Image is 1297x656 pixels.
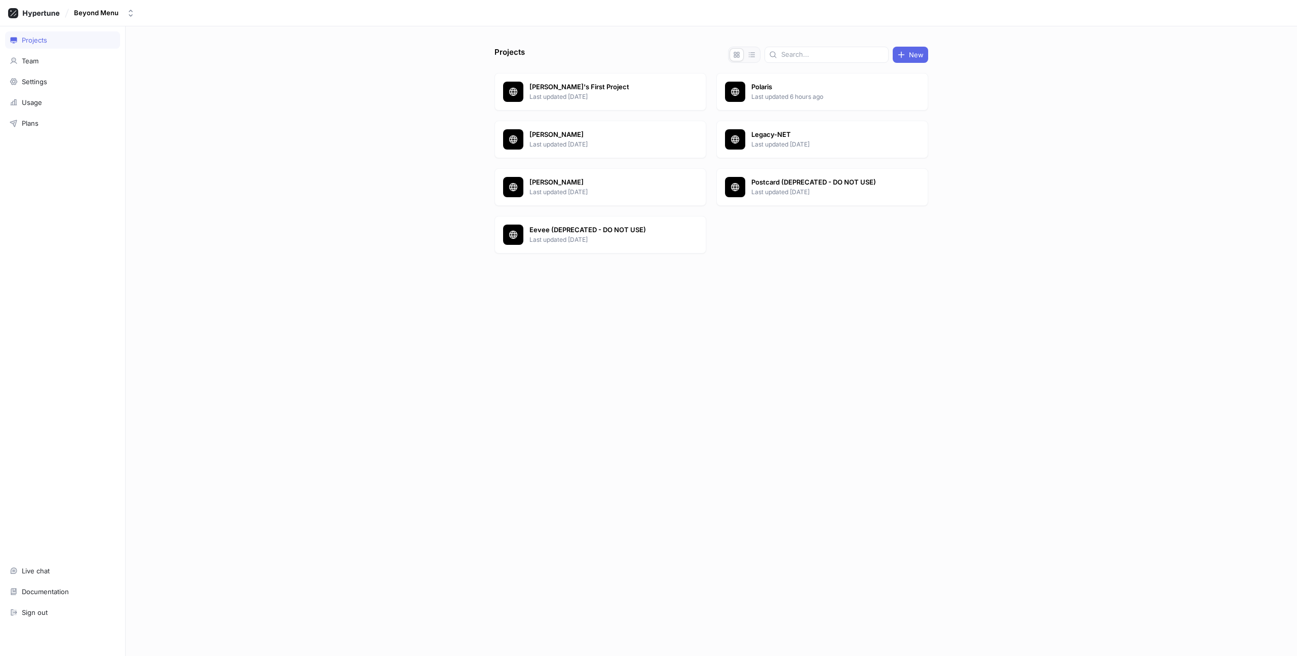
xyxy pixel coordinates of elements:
div: Team [22,57,39,65]
button: New [893,47,928,63]
p: [PERSON_NAME] [529,177,676,188]
a: Settings [5,73,120,90]
p: Last updated [DATE] [751,140,898,149]
p: Projects [494,47,525,63]
div: Settings [22,78,47,86]
a: Plans [5,115,120,132]
input: Search... [781,50,884,60]
p: Polaris [751,82,898,92]
div: Projects [22,36,47,44]
p: Eevee (DEPRECATED - DO NOT USE) [529,225,676,235]
button: Beyond Menu [70,5,139,21]
p: Last updated [DATE] [529,235,676,244]
p: Last updated [DATE] [529,188,676,197]
div: Beyond Menu [74,9,119,17]
div: Usage [22,98,42,106]
p: Postcard (DEPRECATED - DO NOT USE) [751,177,898,188]
a: Team [5,52,120,69]
div: Documentation [22,588,69,596]
p: [PERSON_NAME] [529,130,676,140]
p: Last updated [DATE] [751,188,898,197]
div: Sign out [22,608,48,616]
p: Legacy-NET [751,130,898,140]
a: Projects [5,31,120,49]
p: Last updated [DATE] [529,92,676,101]
a: Documentation [5,583,120,600]
p: Last updated [DATE] [529,140,676,149]
a: Usage [5,94,120,111]
p: [PERSON_NAME]'s First Project [529,82,676,92]
span: New [909,52,924,58]
div: Plans [22,119,39,127]
div: Live chat [22,567,50,575]
p: Last updated 6 hours ago [751,92,898,101]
